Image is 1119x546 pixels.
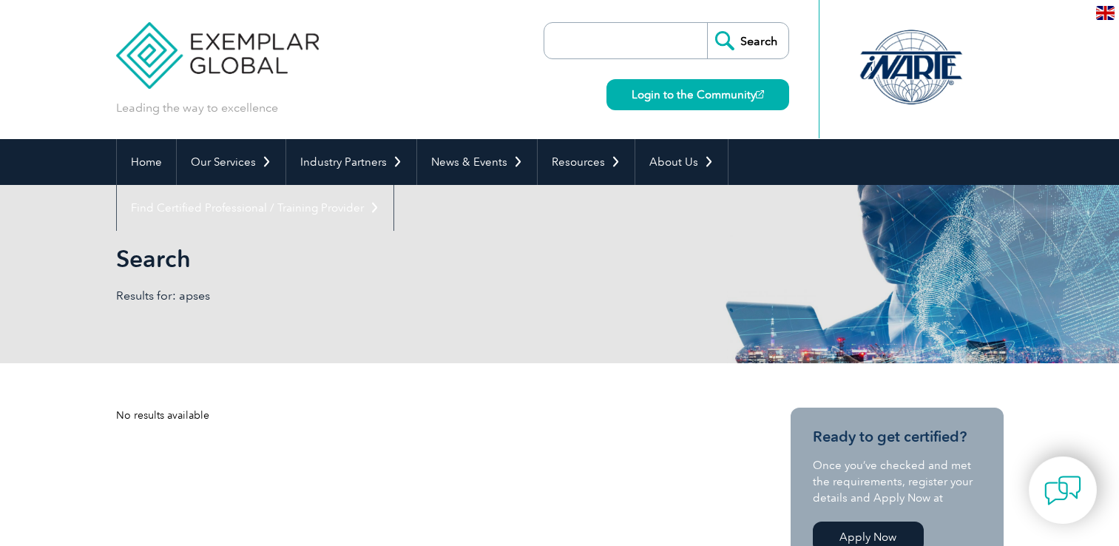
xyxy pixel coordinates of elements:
img: open_square.png [756,90,764,98]
p: Once you’ve checked and met the requirements, register your details and Apply Now at [813,457,981,506]
p: Results for: apses [116,288,560,304]
h1: Search [116,244,684,273]
a: Find Certified Professional / Training Provider [117,185,393,231]
a: Resources [538,139,635,185]
h3: Ready to get certified? [813,428,981,446]
a: About Us [635,139,728,185]
a: Login to the Community [606,79,789,110]
a: Industry Partners [286,139,416,185]
a: News & Events [417,139,537,185]
img: contact-chat.png [1044,472,1081,509]
a: Our Services [177,139,285,185]
a: Home [117,139,176,185]
p: Leading the way to excellence [116,100,278,116]
div: No results available [116,408,737,423]
img: en [1096,6,1115,20]
input: Search [707,23,788,58]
